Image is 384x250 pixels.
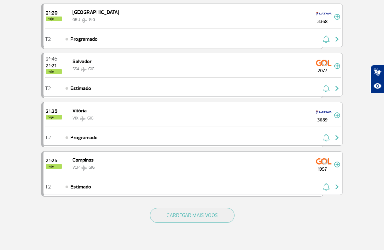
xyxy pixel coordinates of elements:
span: GIG [87,116,93,121]
img: TAM LINHAS AEREAS [316,8,331,19]
span: Programado [70,134,98,142]
span: Salvador [72,58,92,65]
img: seta-direita-painel-voo.svg [333,85,341,92]
span: hoje [46,164,62,169]
img: sino-painel-voo.svg [323,85,330,92]
span: 2025-09-28 21:20:00 [46,10,62,16]
span: hoje [46,69,62,74]
span: [GEOGRAPHIC_DATA] [72,9,119,16]
span: 2025-09-28 21:25:00 [46,158,62,163]
span: hoje [46,115,62,119]
span: Estimado [70,85,91,92]
button: Abrir tradutor de língua de sinais. [370,65,384,79]
span: VCP [72,165,80,170]
img: mais-info-painel-voo.svg [334,14,340,20]
span: 2077 [311,67,334,74]
span: Estimado [70,183,91,191]
span: 1957 [311,166,334,173]
span: SSA [72,66,79,72]
button: Abrir recursos assistivos. [370,79,384,93]
img: seta-direita-painel-voo.svg [333,134,341,142]
span: GIG [89,17,95,22]
div: Plugin de acessibilidade da Hand Talk. [370,65,384,93]
span: Vitória [72,108,87,114]
span: 3689 [311,117,334,123]
span: T2 [45,37,51,41]
span: VIX [72,116,78,121]
span: 2025-09-28 21:21:00 [46,63,62,68]
span: 2025-09-28 21:25:00 [46,109,62,114]
span: T2 [45,86,51,91]
button: CARREGAR MAIS VOOS [150,208,234,223]
span: 2025-09-28 21:45:00 [46,56,62,62]
span: GIG [88,66,94,72]
img: seta-direita-painel-voo.svg [333,35,341,43]
img: sino-painel-voo.svg [323,35,330,43]
img: GOL Transportes Aereos [316,156,331,166]
img: sino-painel-voo.svg [323,134,330,142]
span: Programado [70,35,98,43]
img: seta-direita-painel-voo.svg [333,183,341,191]
img: mais-info-painel-voo.svg [334,162,340,167]
img: sino-painel-voo.svg [323,183,330,191]
span: GRU [72,17,80,22]
img: mais-info-painel-voo.svg [334,112,340,118]
span: GIG [89,165,95,170]
span: T2 [45,135,51,140]
img: mais-info-painel-voo.svg [334,63,340,69]
img: TAM LINHAS AEREAS [316,107,331,117]
span: 3368 [311,18,334,25]
span: Campinas [72,157,94,163]
span: hoje [46,17,62,21]
span: T2 [45,185,51,189]
img: GOL Transportes Aereos [316,58,331,68]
